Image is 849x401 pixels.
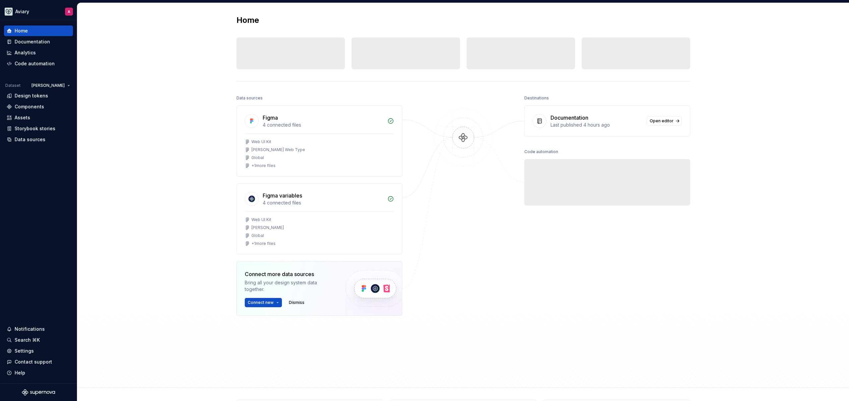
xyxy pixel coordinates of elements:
div: Connect more data sources [245,270,334,278]
span: [PERSON_NAME] [32,83,65,88]
span: Open editor [650,118,674,124]
div: Figma [263,114,278,122]
a: Settings [4,346,73,356]
button: Dismiss [286,298,307,307]
div: Search ⌘K [15,337,40,343]
div: + 1 more files [251,241,276,246]
div: Components [15,103,44,110]
button: Help [4,368,73,378]
a: Figma4 connected filesWeb UI Kit[PERSON_NAME] Web TypeGlobal+1more files [236,105,402,177]
a: Open editor [647,116,682,126]
div: Web UI Kit [251,217,271,222]
a: Analytics [4,47,73,58]
div: Home [15,28,28,34]
a: Assets [4,112,73,123]
button: AviaryA [1,4,76,19]
div: Analytics [15,49,36,56]
div: Code automation [15,60,55,67]
span: Dismiss [289,300,304,305]
div: Data sources [236,93,263,103]
button: Notifications [4,324,73,334]
div: A [68,9,70,14]
div: + 1 more files [251,163,276,168]
button: Contact support [4,357,73,367]
div: Contact support [15,359,52,365]
div: [PERSON_NAME] Web Type [251,147,305,152]
a: Storybook stories [4,123,73,134]
div: Data sources [15,136,45,143]
a: Figma variables4 connected filesWeb UI Kit[PERSON_NAME]Global+1more files [236,183,402,255]
div: Figma variables [263,192,302,200]
div: Code automation [524,147,558,156]
div: Dataset [5,83,21,88]
div: Destinations [524,93,549,103]
div: Bring all your design system data together. [245,279,334,293]
div: Notifications [15,326,45,332]
button: Search ⌘K [4,335,73,345]
div: Help [15,370,25,376]
div: Aviary [15,8,29,15]
a: Design tokens [4,90,73,101]
a: Components [4,101,73,112]
button: [PERSON_NAME] [29,81,73,90]
a: Documentation [4,36,73,47]
div: Global [251,155,264,160]
div: 4 connected files [263,122,383,128]
svg: Supernova Logo [22,389,55,396]
a: Code automation [4,58,73,69]
button: Connect new [245,298,282,307]
img: 256e2c79-9abd-4d59-8978-03feab5a3943.png [5,8,13,16]
a: Home [4,26,73,36]
span: Connect new [248,300,274,305]
div: Design tokens [15,92,48,99]
a: Data sources [4,134,73,145]
div: Web UI Kit [251,139,271,144]
div: Documentation [15,38,50,45]
div: Settings [15,348,34,354]
div: Global [251,233,264,238]
h2: Home [236,15,259,26]
div: Documentation [551,114,588,122]
div: Storybook stories [15,125,55,132]
div: [PERSON_NAME] [251,225,284,230]
div: 4 connected files [263,200,383,206]
div: Last published 4 hours ago [551,122,643,128]
div: Assets [15,114,30,121]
